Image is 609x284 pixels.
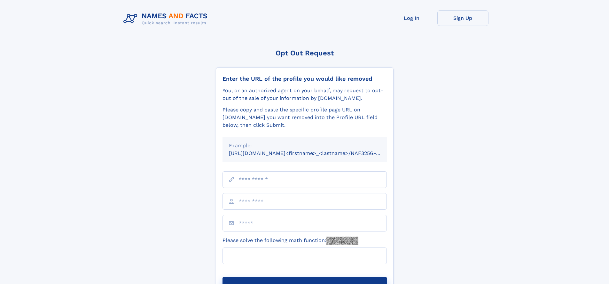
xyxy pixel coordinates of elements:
[223,106,387,129] div: Please copy and paste the specific profile page URL on [DOMAIN_NAME] you want removed into the Pr...
[121,10,213,28] img: Logo Names and Facts
[223,75,387,82] div: Enter the URL of the profile you would like removed
[229,150,399,156] small: [URL][DOMAIN_NAME]<firstname>_<lastname>/NAF325G-xxxxxxxx
[216,49,394,57] div: Opt Out Request
[437,10,488,26] a: Sign Up
[223,237,358,245] label: Please solve the following math function:
[229,142,380,150] div: Example:
[223,87,387,102] div: You, or an authorized agent on your behalf, may request to opt-out of the sale of your informatio...
[386,10,437,26] a: Log In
